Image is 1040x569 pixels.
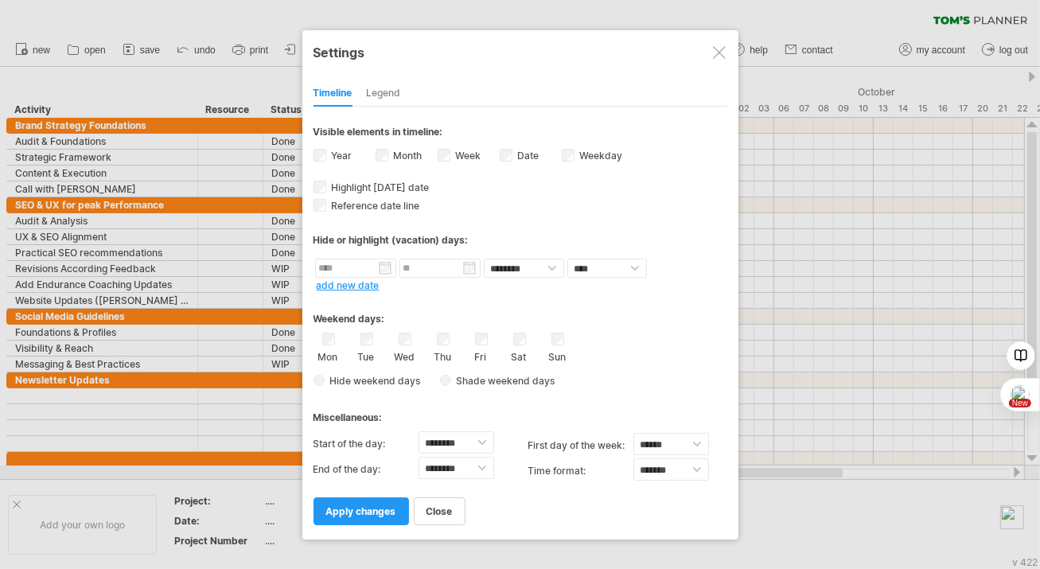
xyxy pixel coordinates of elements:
label: Date [515,150,539,162]
label: Sat [509,348,529,363]
label: Thu [433,348,453,363]
label: first day of the week: [528,433,633,458]
span: apply changes [326,505,396,517]
label: Year [329,150,353,162]
label: Week [453,150,481,162]
div: Hide or highlight (vacation) days: [314,234,727,246]
div: Legend [367,81,401,107]
label: Sun [547,348,567,363]
div: Visible elements in timeline: [314,126,727,142]
span: Highlight [DATE] date [329,181,430,193]
label: Weekday [577,150,623,162]
span: close [427,505,453,517]
label: Tue [356,348,376,363]
label: End of the day: [314,457,419,482]
label: Month [391,150,423,162]
span: Reference date line [329,200,420,212]
span: Shade weekend days [451,375,555,387]
label: Fri [471,348,491,363]
label: Start of the day: [314,431,419,457]
label: Time format: [528,458,633,484]
div: Timeline [314,81,353,107]
div: Miscellaneous: [314,396,727,427]
a: add new date [317,279,380,291]
label: Mon [318,348,338,363]
div: Weekend days: [314,298,727,329]
span: Hide weekend days [325,375,421,387]
a: apply changes [314,497,409,525]
div: Settings [314,37,727,66]
a: close [414,497,465,525]
label: Wed [395,348,415,363]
